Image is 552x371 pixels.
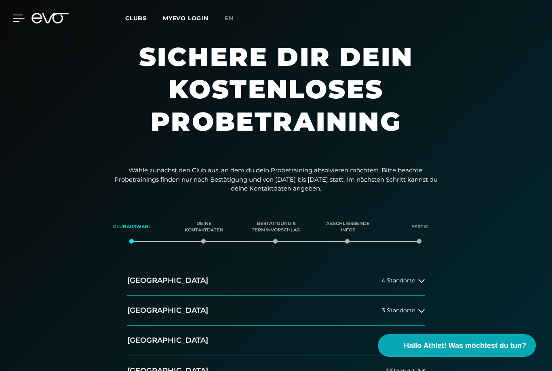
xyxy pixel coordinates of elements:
[127,296,425,326] button: [GEOGRAPHIC_DATA]3 Standorte
[381,278,415,284] span: 4 Standorte
[394,216,446,238] div: Fertig
[90,40,462,154] h1: Sichere dir dein kostenloses Probetraining
[404,340,526,351] span: Hallo Athlet! Was möchtest du tun?
[382,307,415,314] span: 3 Standorte
[127,266,425,296] button: [GEOGRAPHIC_DATA]4 Standorte
[250,216,302,238] div: Bestätigung & Terminvorschlag
[127,335,208,346] h2: [GEOGRAPHIC_DATA]
[114,166,438,193] p: Wähle zunächst den Club aus, an dem du dein Probetraining absolvieren möchtest. Bitte beachte: Pr...
[127,305,208,316] h2: [GEOGRAPHIC_DATA]
[125,14,163,22] a: Clubs
[163,15,209,22] a: MYEVO LOGIN
[378,334,536,357] button: Hallo Athlet! Was möchtest du tun?
[322,216,374,238] div: Abschließende Infos
[127,276,208,286] h2: [GEOGRAPHIC_DATA]
[125,15,147,22] span: Clubs
[225,14,243,23] a: en
[106,216,158,238] div: Clubauswahl
[178,216,230,238] div: Deine Kontaktdaten
[127,326,425,356] button: [GEOGRAPHIC_DATA]2 Standorte
[225,15,234,22] span: en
